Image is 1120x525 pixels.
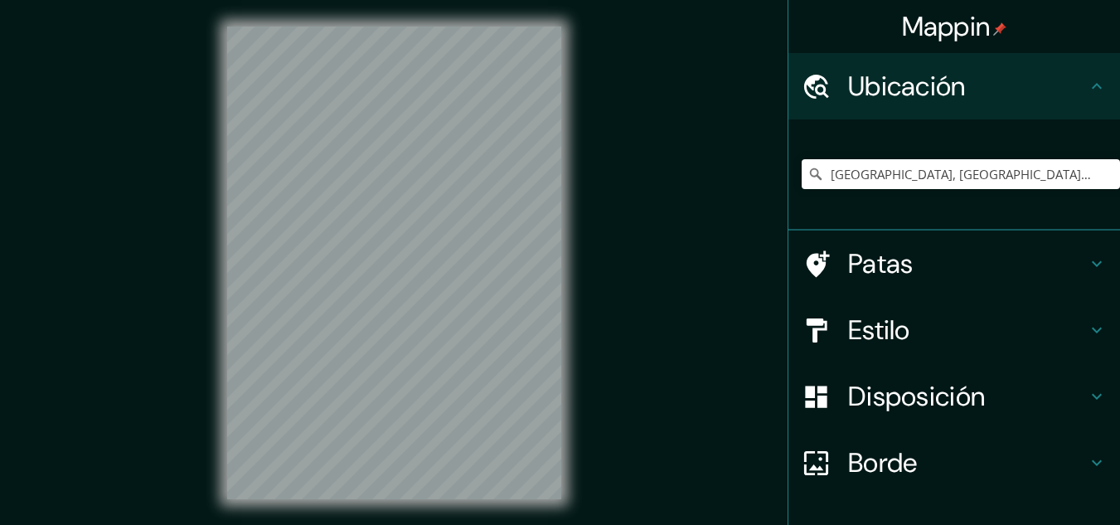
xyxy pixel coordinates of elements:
div: Estilo [788,297,1120,363]
div: Ubicación [788,53,1120,119]
font: Patas [848,246,914,281]
font: Mappin [902,9,991,44]
font: Estilo [848,313,910,348]
font: Ubicación [848,69,966,104]
font: Disposición [848,379,985,414]
div: Disposición [788,363,1120,430]
font: Borde [848,445,918,480]
div: Patas [788,231,1120,297]
canvas: Mapa [227,27,561,499]
img: pin-icon.png [993,22,1006,36]
div: Borde [788,430,1120,496]
input: Elige tu ciudad o zona [802,159,1120,189]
